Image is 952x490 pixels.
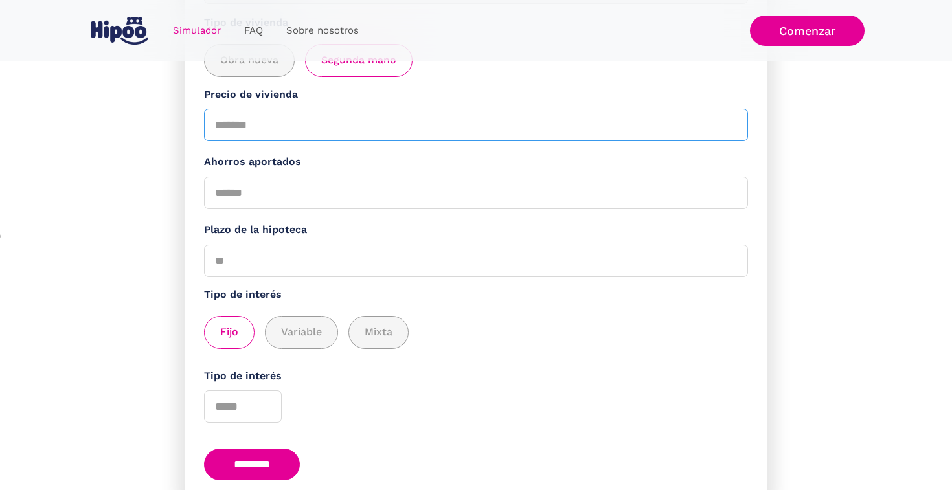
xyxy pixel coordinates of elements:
a: Comenzar [750,16,865,46]
label: Ahorros aportados [204,154,748,170]
a: FAQ [232,18,275,43]
label: Tipo de interés [204,368,748,384]
span: Variable [281,324,322,340]
div: add_description_here [204,316,748,349]
label: Plazo de la hipoteca [204,222,748,238]
span: Mixta [365,324,392,340]
span: Fijo [220,324,238,340]
a: home [87,12,151,50]
a: Simulador [161,18,232,43]
label: Tipo de interés [204,287,748,303]
label: Precio de vivienda [204,87,748,103]
a: Sobre nosotros [275,18,370,43]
